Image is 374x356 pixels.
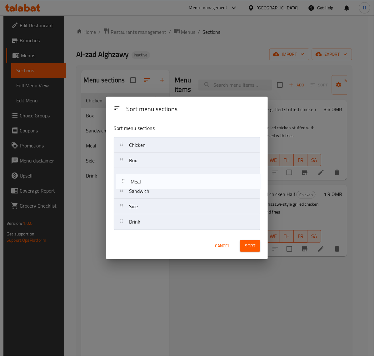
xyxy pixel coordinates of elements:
[124,102,263,116] div: Sort menu sections
[215,242,230,250] span: Cancel
[212,240,232,252] button: Cancel
[245,242,255,250] span: Sort
[114,124,230,132] p: Sort menu sections
[240,240,260,252] button: Sort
